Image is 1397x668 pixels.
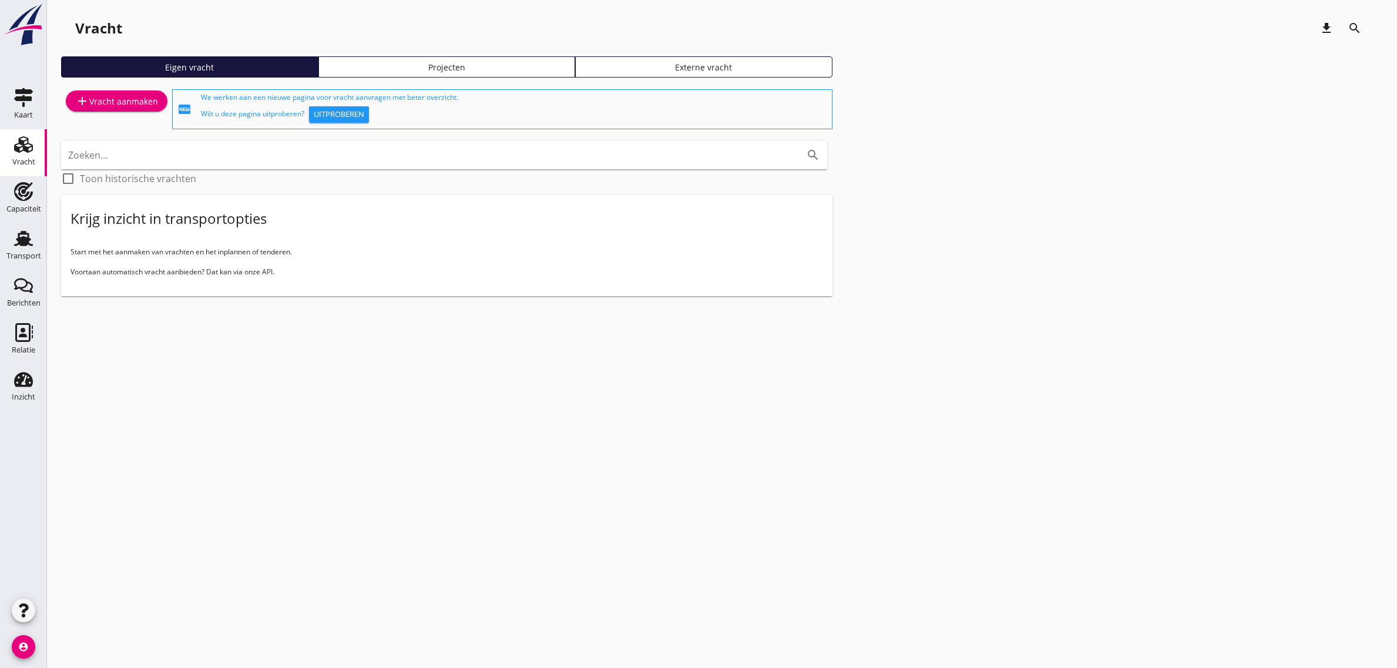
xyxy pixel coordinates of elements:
[318,56,576,78] a: Projecten
[70,247,823,257] p: Start met het aanmaken van vrachten en het inplannen of tenderen.
[80,173,196,184] label: Toon historische vrachten
[1348,21,1362,35] i: search
[177,102,192,116] i: fiber_new
[68,146,787,165] input: Zoeken...
[66,90,167,112] a: Vracht aanmaken
[806,148,820,162] i: search
[6,252,41,260] div: Transport
[575,56,832,78] a: Externe vracht
[12,158,35,166] div: Vracht
[314,109,364,120] div: Uitproberen
[12,393,35,401] div: Inzicht
[309,106,369,123] button: Uitproberen
[14,111,33,119] div: Kaart
[66,61,313,73] div: Eigen vracht
[1319,21,1334,35] i: download
[580,61,827,73] div: Externe vracht
[7,299,41,307] div: Berichten
[70,209,267,228] div: Krijg inzicht in transportopties
[324,61,570,73] div: Projecten
[70,267,823,277] p: Voortaan automatisch vracht aanbieden? Dat kan via onze API.
[75,94,89,108] i: add
[75,94,158,108] div: Vracht aanmaken
[75,19,122,38] div: Vracht
[61,56,318,78] a: Eigen vracht
[12,346,35,354] div: Relatie
[201,92,827,126] div: We werken aan een nieuwe pagina voor vracht aanvragen met beter overzicht. Wilt u deze pagina uit...
[6,205,41,213] div: Capaciteit
[12,635,35,659] i: account_circle
[2,3,45,46] img: logo-small.a267ee39.svg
